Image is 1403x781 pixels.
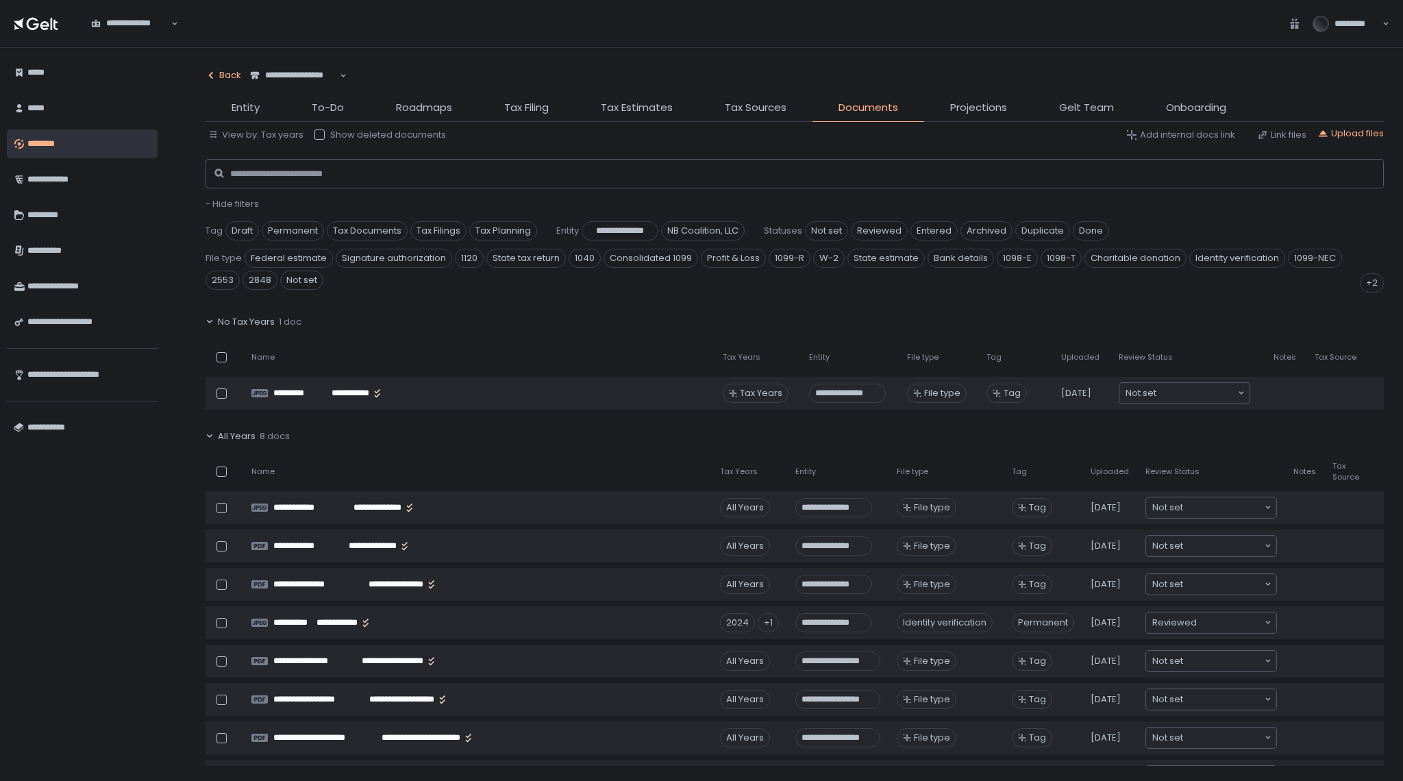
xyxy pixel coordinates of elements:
span: Not set [1152,578,1183,591]
div: All Years [720,536,770,556]
span: 8 docs [260,430,290,443]
input: Search for option [1197,616,1263,630]
span: [DATE] [1061,387,1091,399]
span: Profit & Loss [701,249,766,268]
span: Review Status [1145,467,1200,477]
span: Tax Years [720,467,758,477]
div: Search for option [1146,574,1276,595]
span: Tag [1004,387,1021,399]
span: Tag [1029,578,1046,591]
button: Add internal docs link [1126,129,1235,141]
span: - Hide filters [206,197,259,210]
span: File type [914,540,950,552]
span: Tax Filing [504,100,549,116]
span: Tax Sources [725,100,786,116]
span: Name [251,352,275,362]
span: Not set [805,221,848,240]
span: Not set [1152,731,1183,745]
span: Tax Source [1315,352,1356,362]
span: Entity [795,467,816,477]
span: [DATE] [1091,732,1121,744]
button: - Hide filters [206,198,259,210]
span: Uploaded [1091,467,1129,477]
div: Identity verification [897,613,993,632]
span: Reviewed [851,221,908,240]
span: Done [1073,221,1109,240]
span: File type [914,732,950,744]
span: Tag [1029,655,1046,667]
span: 1098-E [997,249,1038,268]
span: Tag [1012,467,1027,477]
span: Tag [1029,693,1046,706]
button: Upload files [1317,127,1384,140]
span: Signature authorization [336,249,452,268]
span: Gelt Team [1059,100,1114,116]
input: Search for option [1183,501,1263,515]
div: Search for option [1146,728,1276,748]
span: Reviewed [1152,616,1197,630]
span: Not set [1152,539,1183,553]
span: Entity [556,225,579,237]
span: 1120 [455,249,484,268]
input: Search for option [250,82,338,95]
div: Search for option [1119,383,1250,404]
input: Search for option [1183,539,1263,553]
input: Search for option [1156,386,1237,400]
span: Bank details [928,249,994,268]
span: Tag [1029,732,1046,744]
span: State tax return [486,249,566,268]
span: Entity [232,100,260,116]
span: NB Coalition, LLC [661,221,745,240]
span: Consolidated 1099 [604,249,698,268]
div: Back [206,69,241,82]
div: +1 [758,613,779,632]
span: 1098-T [1041,249,1082,268]
div: +2 [1360,273,1384,293]
span: File type [897,467,928,477]
span: File type [206,252,242,264]
input: Search for option [1183,578,1263,591]
span: Review Status [1119,352,1173,362]
span: Tax Years [740,387,782,399]
span: Duplicate [1015,221,1070,240]
span: 2553 [206,271,240,290]
span: File type [914,578,950,591]
span: Tax Years [723,352,760,362]
div: All Years [720,690,770,709]
span: No Tax Years [218,316,275,328]
span: Tag [1029,540,1046,552]
span: [DATE] [1091,655,1121,667]
div: Search for option [82,10,178,38]
span: [DATE] [1091,693,1121,706]
span: Onboarding [1166,100,1226,116]
div: Search for option [1146,536,1276,556]
button: Back [206,62,241,89]
span: 1099-R [769,249,810,268]
span: Archived [960,221,1013,240]
div: Search for option [1146,651,1276,671]
span: Uploaded [1061,352,1100,362]
div: Search for option [1146,497,1276,518]
span: [DATE] [1091,578,1121,591]
div: View by: Tax years [208,129,303,141]
span: Permanent [262,221,324,240]
span: Tag [1029,501,1046,514]
button: Link files [1257,129,1306,141]
div: All Years [720,575,770,594]
div: Search for option [241,62,347,90]
span: Tax Filings [410,221,467,240]
span: Roadmaps [396,100,452,116]
span: 2848 [243,271,277,290]
span: Name [251,467,275,477]
span: Tax Source [1332,461,1359,482]
span: File type [914,501,950,514]
div: Search for option [1146,612,1276,633]
span: To-Do [312,100,344,116]
span: Tag [986,352,1002,362]
span: Statuses [764,225,802,237]
span: Entity [809,352,830,362]
span: Tax Planning [469,221,537,240]
div: All Years [720,498,770,517]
